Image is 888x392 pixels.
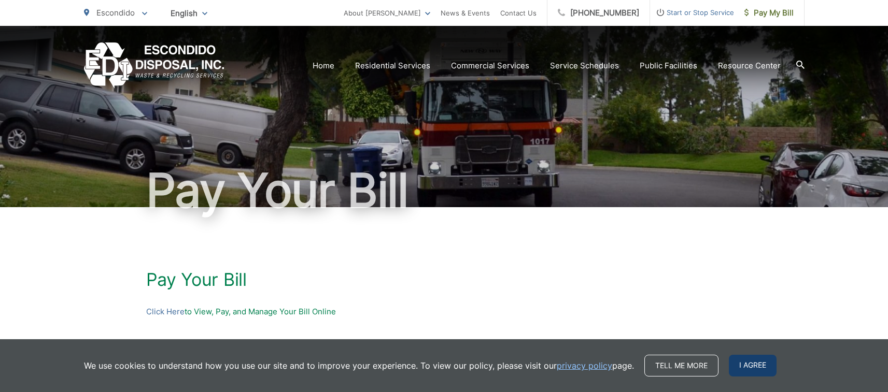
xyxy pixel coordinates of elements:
[96,8,135,18] span: Escondido
[146,338,742,362] h3: BILL PAYMENT OPTION ONLY APPLIES TO CUSTOMERS THAT DIRECTLY RECEIVE AN EDI INVOICE FOR SERVICE. C...
[744,7,794,19] span: Pay My Bill
[84,359,634,372] p: We use cookies to understand how you use our site and to improve your experience. To view our pol...
[441,7,490,19] a: News & Events
[84,42,224,89] a: EDCD logo. Return to the homepage.
[146,306,185,318] a: Click Here
[84,165,805,216] h1: Pay Your Bill
[344,7,430,19] a: About [PERSON_NAME]
[640,60,697,72] a: Public Facilities
[500,7,537,19] a: Contact Us
[644,355,718,376] a: Tell me more
[550,60,619,72] a: Service Schedules
[355,60,430,72] a: Residential Services
[451,60,529,72] a: Commercial Services
[163,4,215,22] span: English
[313,60,334,72] a: Home
[146,306,742,318] p: to View, Pay, and Manage Your Bill Online
[729,355,777,376] span: I agree
[557,359,612,372] a: privacy policy
[718,60,781,72] a: Resource Center
[146,269,742,290] h1: Pay Your Bill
